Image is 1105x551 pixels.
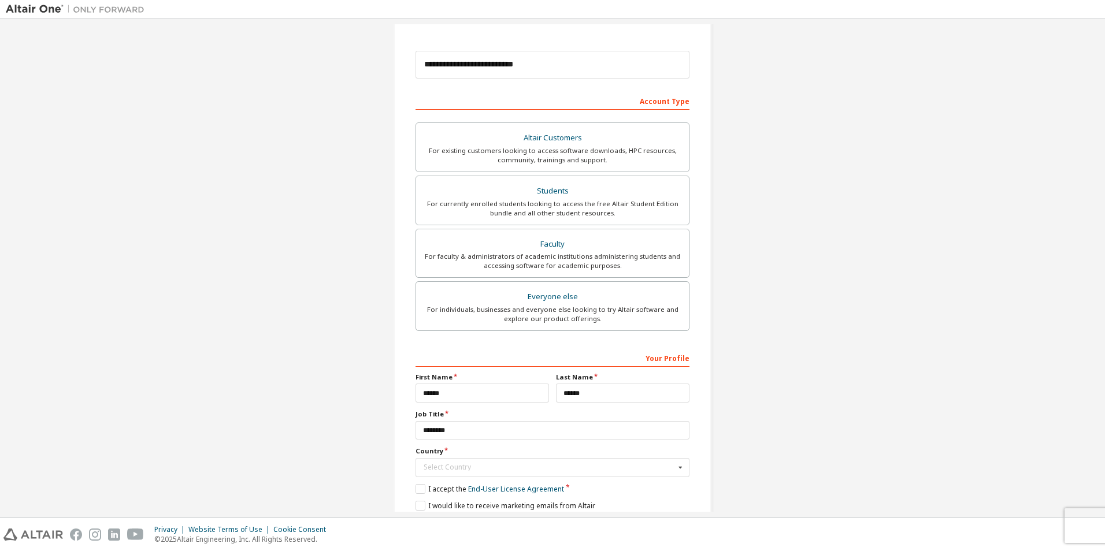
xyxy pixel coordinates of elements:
[556,373,689,382] label: Last Name
[423,305,682,323] div: For individuals, businesses and everyone else looking to try Altair software and explore our prod...
[416,501,595,511] label: I would like to receive marketing emails from Altair
[416,409,689,419] label: Job Title
[127,528,144,541] img: youtube.svg
[424,464,675,471] div: Select Country
[89,528,101,541] img: instagram.svg
[273,525,333,534] div: Cookie Consent
[416,348,689,367] div: Your Profile
[423,236,682,252] div: Faculty
[6,3,150,15] img: Altair One
[416,484,564,494] label: I accept the
[423,146,682,165] div: For existing customers looking to access software downloads, HPC resources, community, trainings ...
[416,373,549,382] label: First Name
[423,199,682,218] div: For currently enrolled students looking to access the free Altair Student Edition bundle and all ...
[423,183,682,199] div: Students
[423,252,682,270] div: For faculty & administrators of academic institutions administering students and accessing softwa...
[70,528,82,541] img: facebook.svg
[3,528,63,541] img: altair_logo.svg
[468,484,564,494] a: End-User License Agreement
[416,446,689,456] label: Country
[188,525,273,534] div: Website Terms of Use
[154,534,333,544] p: © 2025 Altair Engineering, Inc. All Rights Reserved.
[108,528,120,541] img: linkedin.svg
[154,525,188,534] div: Privacy
[423,289,682,305] div: Everyone else
[423,130,682,146] div: Altair Customers
[416,91,689,110] div: Account Type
